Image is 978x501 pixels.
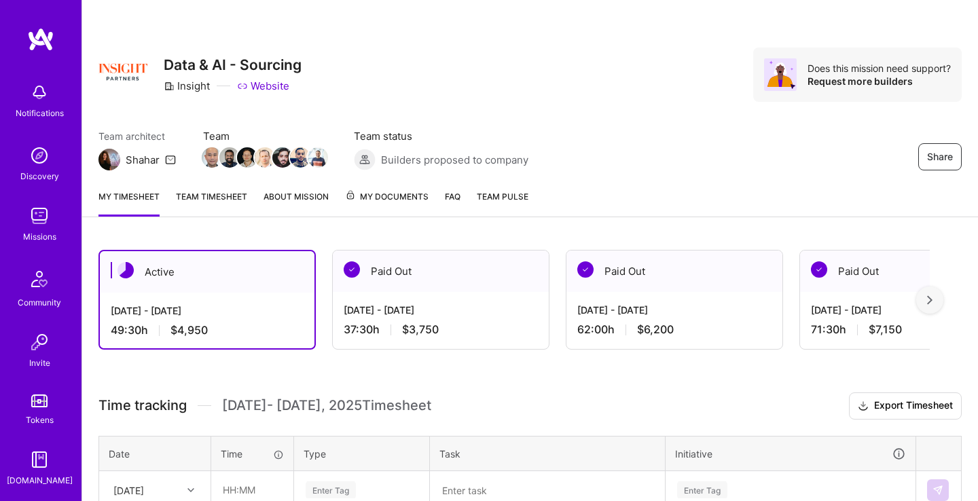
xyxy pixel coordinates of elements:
[98,149,120,170] img: Team Architect
[20,169,59,183] div: Discovery
[402,322,439,337] span: $3,750
[291,146,309,169] a: Team Member Avatar
[932,485,943,496] img: Submit
[98,397,187,414] span: Time tracking
[858,399,869,413] i: icon Download
[764,58,797,91] img: Avatar
[344,303,538,317] div: [DATE] - [DATE]
[164,81,175,92] i: icon CompanyGray
[98,189,160,217] a: My timesheet
[176,189,247,217] a: Team timesheet
[566,250,782,292] div: Paid Out
[126,153,160,167] div: Shahar
[255,147,275,168] img: Team Member Avatar
[29,356,50,370] div: Invite
[306,479,356,500] div: Enter Tag
[26,202,53,229] img: teamwork
[354,129,528,143] span: Team status
[238,146,256,169] a: Team Member Avatar
[26,79,53,106] img: bell
[31,394,48,407] img: tokens
[170,323,208,337] span: $4,950
[26,446,53,473] img: guide book
[100,251,314,293] div: Active
[26,413,54,427] div: Tokens
[577,303,772,317] div: [DATE] - [DATE]
[381,153,528,167] span: Builders proposed to company
[677,479,727,500] div: Enter Tag
[675,446,906,462] div: Initiative
[290,147,310,168] img: Team Member Avatar
[344,322,538,337] div: 37:30 h
[237,79,289,93] a: Website
[237,147,257,168] img: Team Member Avatar
[165,154,176,165] i: icon Mail
[354,149,376,170] img: Builders proposed to company
[477,189,528,217] a: Team Pulse
[477,191,528,202] span: Team Pulse
[274,146,291,169] a: Team Member Avatar
[344,261,360,278] img: Paid Out
[16,106,64,120] div: Notifications
[577,322,772,337] div: 62:00 h
[918,143,962,170] button: Share
[222,397,431,414] span: [DATE] - [DATE] , 2025 Timesheet
[849,392,962,420] button: Export Timesheet
[99,436,211,471] th: Date
[117,262,134,278] img: Active
[23,263,56,295] img: Community
[221,146,238,169] a: Team Member Avatar
[256,146,274,169] a: Team Member Avatar
[308,147,328,168] img: Team Member Avatar
[577,261,594,278] img: Paid Out
[203,129,327,143] span: Team
[272,147,293,168] img: Team Member Avatar
[445,189,460,217] a: FAQ
[7,473,73,487] div: [DOMAIN_NAME]
[98,129,176,143] span: Team architect
[309,146,327,169] a: Team Member Avatar
[203,146,221,169] a: Team Member Avatar
[345,189,429,204] span: My Documents
[26,142,53,169] img: discovery
[187,487,194,494] i: icon Chevron
[808,62,951,75] div: Does this mission need support?
[811,261,827,278] img: Paid Out
[869,322,902,337] span: $7,150
[219,147,240,168] img: Team Member Avatar
[18,295,61,310] div: Community
[430,436,666,471] th: Task
[26,329,53,356] img: Invite
[164,79,210,93] div: Insight
[264,189,329,217] a: About Mission
[345,189,429,217] a: My Documents
[927,295,932,305] img: right
[23,229,56,244] div: Missions
[111,323,304,337] div: 49:30 h
[333,250,549,292] div: Paid Out
[808,75,951,88] div: Request more builders
[202,147,222,168] img: Team Member Avatar
[113,483,144,497] div: [DATE]
[27,27,54,52] img: logo
[294,436,430,471] th: Type
[221,447,284,461] div: Time
[164,56,302,73] h3: Data & AI - Sourcing
[637,322,674,337] span: $6,200
[98,48,147,96] img: Company Logo
[111,303,304,318] div: [DATE] - [DATE]
[927,150,953,164] span: Share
